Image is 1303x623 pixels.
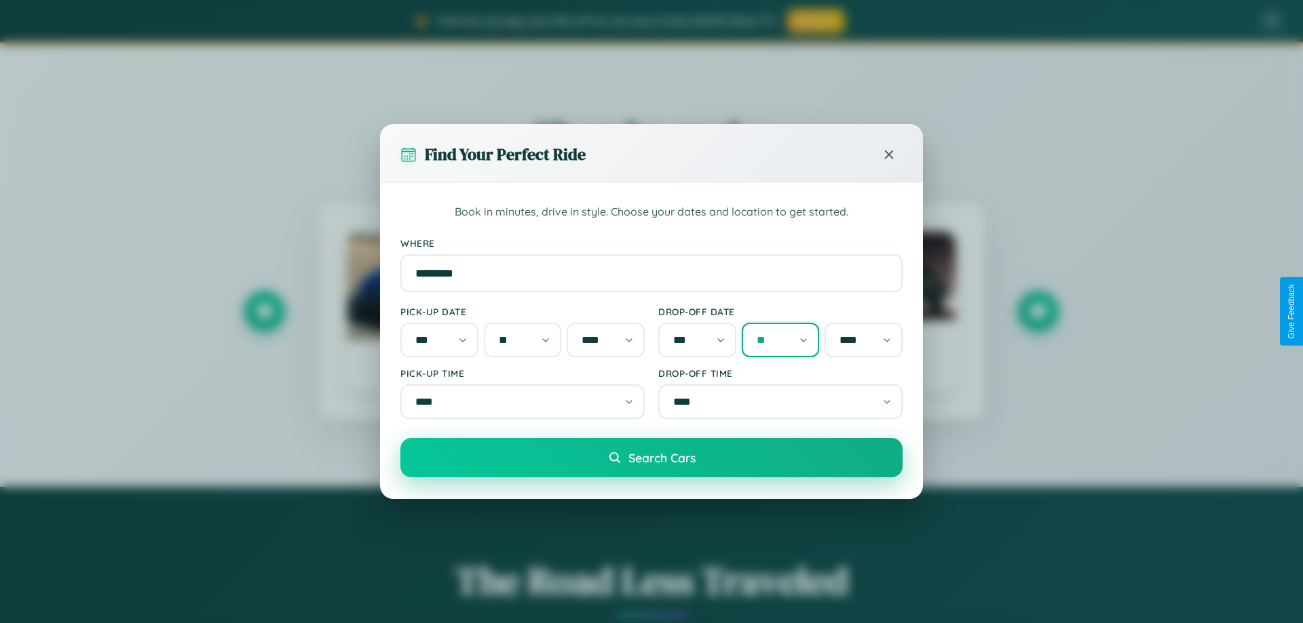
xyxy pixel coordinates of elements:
[658,306,903,317] label: Drop-off Date
[658,367,903,379] label: Drop-off Time
[425,143,586,165] h3: Find Your Perfect Ride
[400,438,903,477] button: Search Cars
[400,203,903,221] p: Book in minutes, drive in style. Choose your dates and location to get started.
[400,237,903,249] label: Where
[628,450,696,465] span: Search Cars
[400,367,645,379] label: Pick-up Time
[400,306,645,317] label: Pick-up Date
